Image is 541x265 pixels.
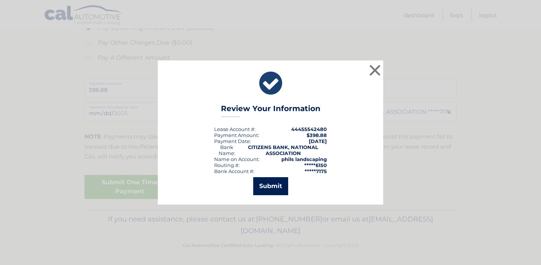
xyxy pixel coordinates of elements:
[248,144,318,156] strong: CITIZENS BANK, NATIONAL ASSOCIATION
[307,132,327,138] span: $398.88
[281,156,327,162] strong: phils landscaping
[253,177,288,195] button: Submit
[214,156,260,162] div: Name on Account:
[214,144,239,156] div: Bank Name:
[214,126,255,132] div: Lease Account #:
[214,138,250,144] span: Payment Date
[214,138,251,144] div: :
[214,168,254,174] div: Bank Account #:
[214,132,259,138] div: Payment Amount:
[214,162,240,168] div: Routing #:
[309,138,327,144] span: [DATE]
[367,63,382,78] button: ×
[221,104,320,117] h3: Review Your Information
[291,126,327,132] strong: 44455542480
